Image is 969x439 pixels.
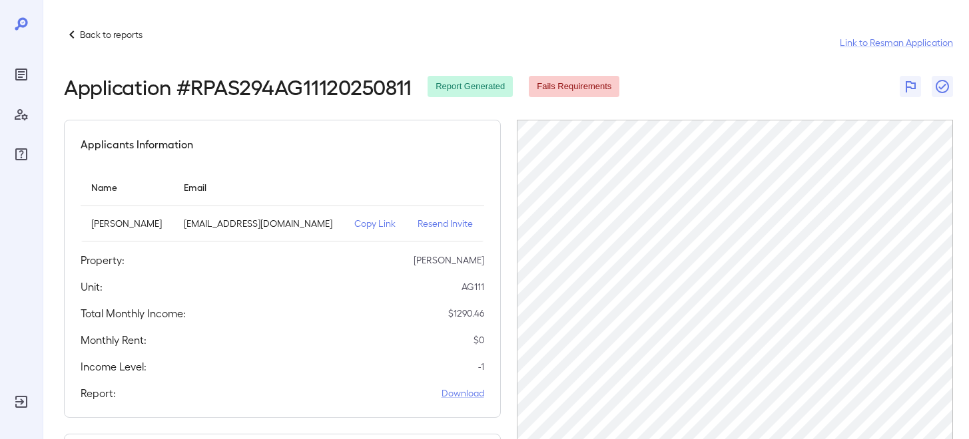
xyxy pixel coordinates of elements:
[173,168,344,206] th: Email
[11,391,32,412] div: Log Out
[462,280,484,293] p: AG111
[474,333,484,347] p: $ 0
[91,217,162,230] p: [PERSON_NAME]
[11,144,32,165] div: FAQ
[428,80,513,93] span: Report Generated
[448,307,484,320] p: $ 1290.46
[354,217,396,230] p: Copy Link
[414,253,484,267] p: [PERSON_NAME]
[81,359,147,374] h5: Income Level:
[11,64,32,85] div: Reports
[81,385,116,401] h5: Report:
[932,76,953,97] button: Close Report
[900,76,921,97] button: Flag Report
[81,279,103,295] h5: Unit:
[81,332,147,348] h5: Monthly Rent:
[529,80,619,93] span: Fails Requirements
[184,217,333,230] p: [EMAIL_ADDRESS][DOMAIN_NAME]
[478,360,484,373] p: -1
[81,252,125,268] h5: Property:
[81,168,173,206] th: Name
[81,168,484,241] table: simple table
[418,217,474,230] p: Resend Invite
[442,386,484,400] a: Download
[81,136,193,152] h5: Applicants Information
[80,28,143,41] p: Back to reports
[81,305,186,321] h5: Total Monthly Income:
[64,74,412,98] h2: Application # RPAS294AG11120250811
[840,36,953,49] a: Link to Resman Application
[11,104,32,125] div: Manage Users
